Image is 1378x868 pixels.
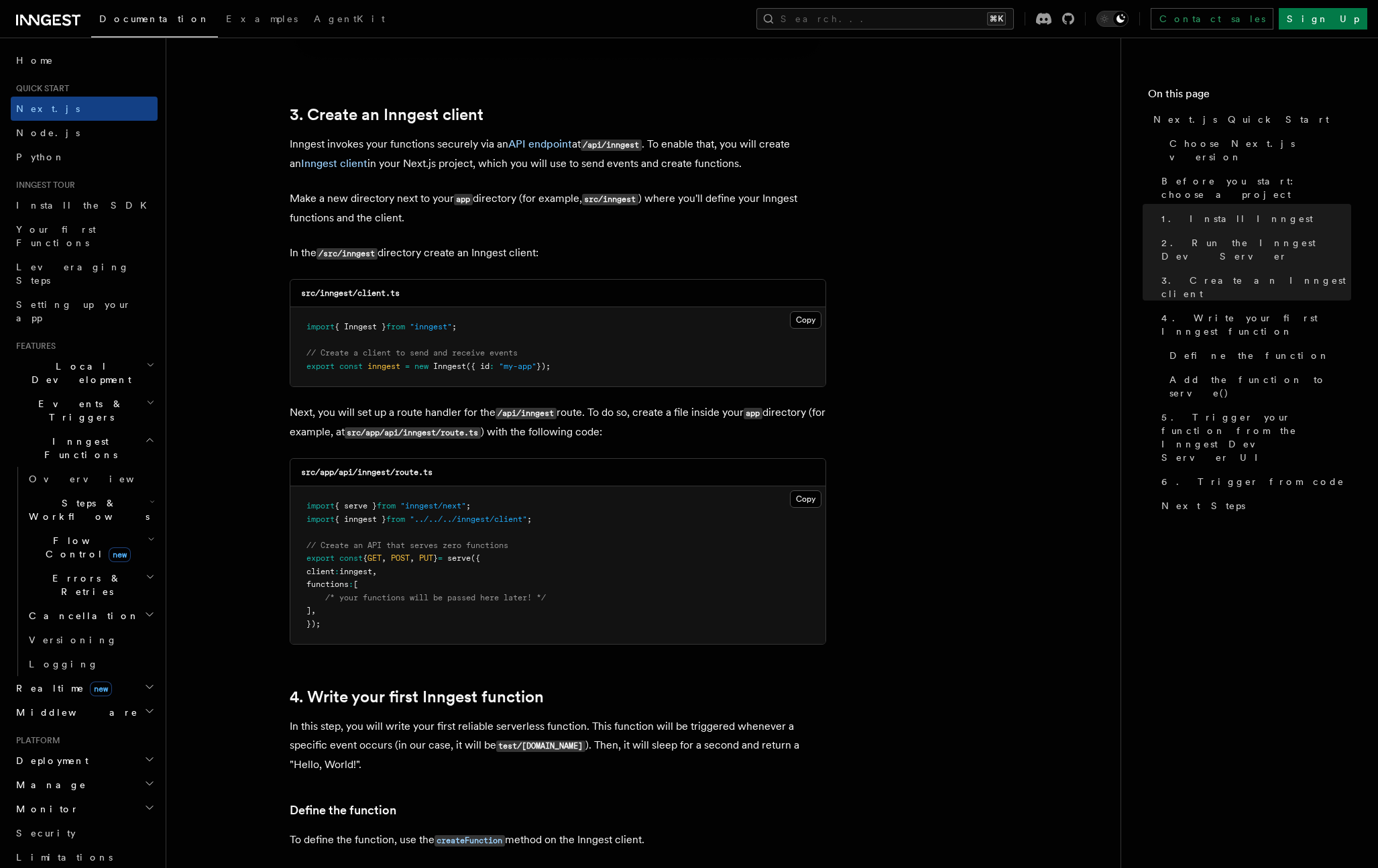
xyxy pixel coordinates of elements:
span: Versioning [29,635,117,645]
a: Examples [218,4,306,36]
code: /api/inngest [581,140,642,151]
a: Python [11,145,158,169]
span: AgentKit [314,13,385,24]
a: Define the function [290,801,396,820]
span: Choose Next.js version [1169,137,1351,164]
span: Your first Functions [16,224,96,248]
span: Events & Triggers [11,397,146,424]
a: 3. Create an Inngest client [1156,268,1351,306]
code: src/app/api/inngest/route.ts [345,427,481,439]
span: from [377,501,396,510]
span: { serve } [335,501,377,510]
span: ; [452,322,457,331]
span: { [363,553,367,563]
button: Inngest Functions [11,429,158,467]
span: , [410,553,414,563]
span: Home [16,54,54,67]
span: Manage [11,778,87,792]
a: Before you start: choose a project [1156,169,1351,207]
span: 6. Trigger from code [1161,475,1344,488]
span: POST [391,553,410,563]
span: import [306,322,335,331]
a: Versioning [23,628,158,652]
span: Errors & Retries [23,572,146,598]
span: Quick start [11,83,69,94]
span: 3. Create an Inngest client [1161,274,1351,301]
span: from [386,514,405,524]
button: Errors & Retries [23,566,158,604]
code: createFunction [435,835,505,847]
button: Copy [790,311,821,329]
code: /src/inngest [317,248,378,260]
p: To define the function, use the method on the Inngest client. [290,830,826,850]
span: functions [306,580,349,589]
a: 5. Trigger your function from the Inngest Dev Server UI [1156,405,1351,470]
span: 1. Install Inngest [1161,212,1313,225]
span: Realtime [11,682,112,695]
span: export [306,553,335,563]
span: Examples [226,13,298,24]
span: // Create an API that serves zero functions [306,541,508,550]
span: "inngest" [410,322,452,331]
a: Next.js [11,97,158,121]
span: from [386,322,405,331]
a: Node.js [11,121,158,145]
span: Logging [29,659,99,669]
span: Define the function [1169,349,1330,362]
code: src/app/api/inngest/route.ts [301,468,433,477]
span: "my-app" [499,362,536,371]
code: /api/inngest [496,408,557,419]
span: Middleware [11,706,138,719]
span: ] [306,606,311,615]
code: src/inngest/client.ts [301,288,400,298]
span: : [490,362,494,371]
span: Next Steps [1161,499,1245,512]
span: Inngest tour [11,180,75,191]
span: , [372,567,377,576]
span: inngest [339,567,372,576]
span: Leveraging Steps [16,262,129,286]
span: { inngest } [335,514,386,524]
span: Flow Control [23,534,148,561]
span: Node.js [16,127,80,138]
a: Overview [23,467,158,491]
div: Inngest Functions [11,467,158,676]
a: Setting up your app [11,292,158,330]
span: Deployment [11,754,89,767]
a: 6. Trigger from code [1156,470,1351,494]
a: 4. Write your first Inngest function [1156,306,1351,343]
span: ({ id [466,362,490,371]
span: : [349,580,353,589]
span: new [414,362,428,371]
span: Next.js [16,103,80,114]
a: Documentation [91,4,218,38]
a: 1. Install Inngest [1156,207,1351,231]
span: Inngest [433,362,466,371]
button: Realtimenew [11,676,158,700]
span: import [306,501,335,510]
span: PUT [419,553,433,563]
p: In the directory create an Inngest client: [290,243,826,263]
a: API endpoint [508,138,572,150]
p: Inngest invokes your functions securely via an at . To enable that, you will create an in your Ne... [290,135,826,173]
button: Search...⌘K [756,8,1014,30]
span: serve [447,553,471,563]
span: ; [466,501,471,510]
span: Cancellation [23,609,139,622]
a: Sign Up [1279,8,1367,30]
span: : [335,567,339,576]
span: GET [367,553,382,563]
a: AgentKit [306,4,393,36]
kbd: ⌘K [987,12,1006,25]
button: Middleware [11,700,158,724]
span: inngest [367,362,400,371]
a: 4. Write your first Inngest function [290,688,544,706]
span: [ [353,580,358,589]
button: Steps & Workflows [23,491,158,529]
a: createFunction [435,833,505,846]
span: Setting up your app [16,299,131,323]
h4: On this page [1148,86,1351,107]
span: = [438,553,443,563]
a: Add the function to serve() [1164,368,1351,405]
span: /* your functions will be passed here later! */ [325,593,546,602]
